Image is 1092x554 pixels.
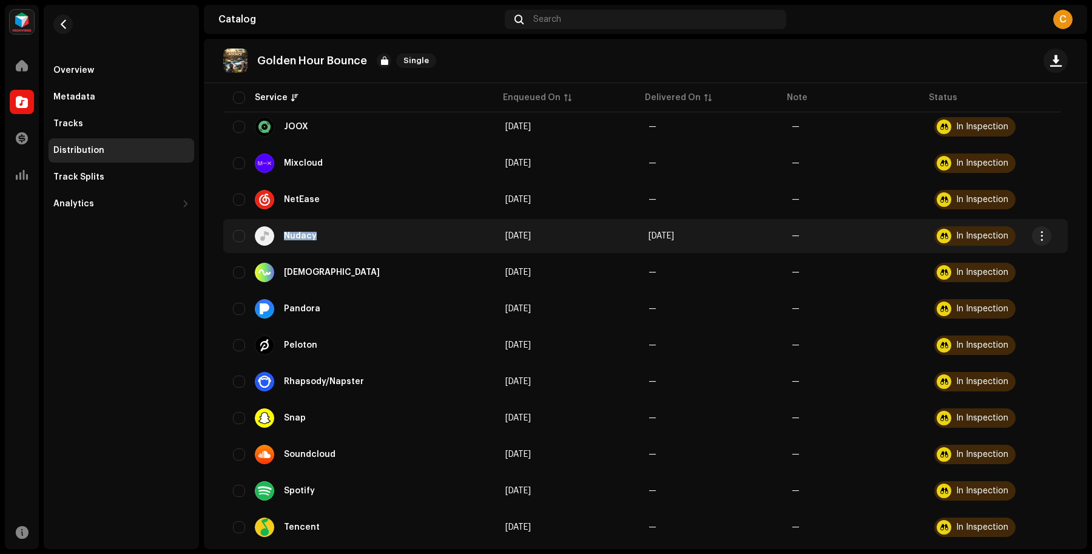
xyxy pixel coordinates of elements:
span: — [649,305,656,313]
re-a-table-badge: — [792,450,800,459]
div: Track Splits [53,172,104,182]
div: In Inspection [956,523,1008,532]
div: Rhapsody/Napster [284,377,364,386]
span: Oct 7, 2025 [505,159,531,167]
span: Oct 7, 2025 [505,341,531,350]
re-a-table-badge: — [792,232,800,240]
div: In Inspection [956,159,1008,167]
div: In Inspection [956,195,1008,204]
div: Delivered On [645,92,701,104]
div: Nuuday [284,268,380,277]
div: In Inspection [956,232,1008,240]
div: NetEase [284,195,320,204]
span: Oct 7, 2025 [505,487,531,495]
span: Oct 7, 2025 [505,195,531,204]
div: C [1053,10,1073,29]
div: Metadata [53,92,95,102]
span: — [649,123,656,131]
div: Tencent [284,523,320,532]
span: Oct 7, 2025 [505,305,531,313]
div: In Inspection [956,487,1008,495]
span: — [649,450,656,459]
re-a-table-badge: — [792,268,800,277]
re-a-table-badge: — [792,341,800,350]
span: Oct 7, 2025 [505,268,531,277]
div: Spotify [284,487,315,495]
div: Catalog [218,15,500,24]
re-a-table-badge: — [792,123,800,131]
div: In Inspection [956,414,1008,422]
span: — [649,487,656,495]
span: — [649,159,656,167]
span: — [649,414,656,422]
re-m-nav-item: Metadata [49,85,194,109]
span: Search [533,15,561,24]
div: Tracks [53,119,83,129]
re-a-table-badge: — [792,414,800,422]
div: In Inspection [956,377,1008,386]
span: Oct 7, 2025 [505,123,531,131]
re-a-table-badge: — [792,523,800,532]
span: Oct 7, 2025 [505,377,531,386]
span: Single [396,53,436,68]
div: In Inspection [956,305,1008,313]
div: Service [255,92,288,104]
div: In Inspection [956,123,1008,131]
re-m-nav-dropdown: Analytics [49,192,194,216]
span: Oct 7, 2025 [505,232,531,240]
div: Snap [284,414,306,422]
img: 2014786f-0017-475a-b9d5-a594a09442aa [223,49,248,73]
re-a-table-badge: — [792,195,800,204]
div: In Inspection [956,341,1008,350]
span: — [649,523,656,532]
re-m-nav-item: Track Splits [49,165,194,189]
div: Pandora [284,305,320,313]
span: — [649,341,656,350]
span: Oct 7, 2025 [505,523,531,532]
p: Golden Hour Bounce [257,55,367,67]
span: — [649,377,656,386]
re-m-nav-item: Distribution [49,138,194,163]
div: Peloton [284,341,317,350]
span: Oct 6, 2025 [649,232,674,240]
div: In Inspection [956,268,1008,277]
span: — [649,268,656,277]
span: Oct 7, 2025 [505,414,531,422]
re-a-table-badge: — [792,305,800,313]
re-m-nav-item: Overview [49,58,194,83]
div: Distribution [53,146,104,155]
div: Overview [53,66,94,75]
span: — [649,195,656,204]
div: Analytics [53,199,94,209]
span: Oct 7, 2025 [505,450,531,459]
div: JOOX [284,123,308,131]
div: Soundcloud [284,450,335,459]
re-a-table-badge: — [792,377,800,386]
re-m-nav-item: Tracks [49,112,194,136]
re-a-table-badge: — [792,487,800,495]
div: Nudacy [284,232,317,240]
re-a-table-badge: — [792,159,800,167]
img: feab3aad-9b62-475c-8caf-26f15a9573ee [10,10,34,34]
div: Mixcloud [284,159,323,167]
div: Enqueued On [503,92,561,104]
div: In Inspection [956,450,1008,459]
